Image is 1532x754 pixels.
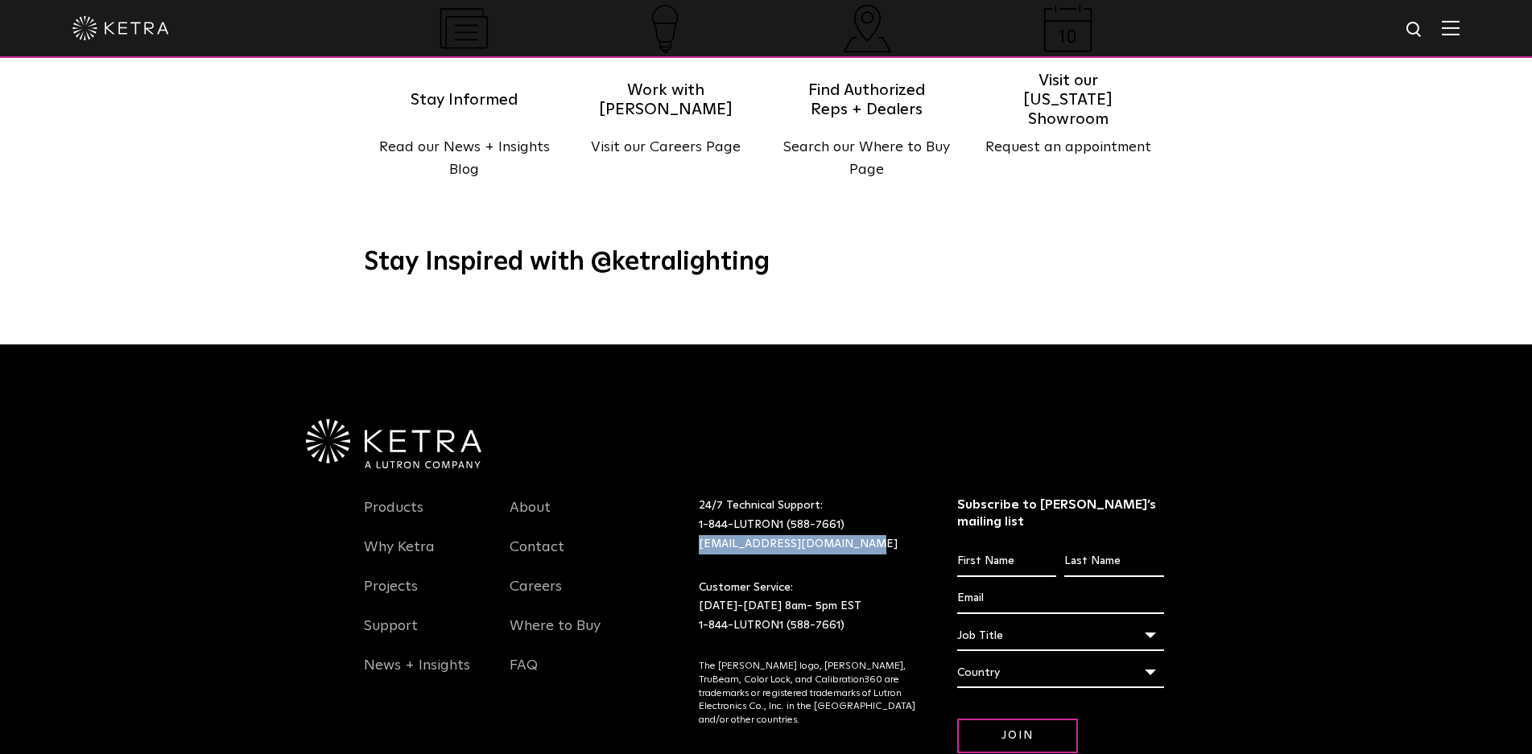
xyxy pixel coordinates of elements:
a: About [510,499,551,536]
h5: Find Authorized Reps + Dealers [799,80,935,120]
a: Projects [364,578,418,615]
input: First Name [957,546,1056,577]
div: Navigation Menu [364,496,486,694]
p: Customer Service: [DATE]-[DATE] 8am- 5pm EST [699,579,917,636]
a: Support [364,617,418,654]
p: Search our Where to Buy Page [766,136,968,183]
input: Last Name [1064,546,1163,577]
img: search icon [1405,20,1425,40]
div: Country [957,657,1164,688]
a: Careers [510,578,562,615]
h3: Subscribe to [PERSON_NAME]’s mailing list [957,496,1164,530]
a: Where to Buy [510,617,601,654]
div: Navigation Menu [510,496,632,694]
a: News + Insights [364,657,470,694]
p: Read our News + Insights Blog [364,136,565,183]
div: Job Title [957,620,1164,651]
a: [EMAIL_ADDRESS][DOMAIN_NAME] [699,538,898,550]
a: Why Ketra [364,538,435,575]
input: Email [957,583,1164,614]
p: Request an appointment [968,136,1169,159]
a: Products [364,499,423,536]
p: Visit our Careers Page [565,136,766,159]
h5: Visit our [US_STATE] Showroom [1000,80,1137,120]
input: Join [957,719,1078,753]
a: 1-844-LUTRON1 (588-7661) [699,620,844,631]
a: 1-844-LUTRON1 (588-7661) [699,519,844,530]
img: ketra-logo-2019-white [72,16,169,40]
a: Contact [510,538,564,575]
a: FAQ [510,657,538,694]
img: Ketra-aLutronCo_White_RGB [306,419,481,469]
p: The [PERSON_NAME] logo, [PERSON_NAME], TruBeam, Color Lock, and Calibration360 are trademarks or ... [699,660,917,727]
img: Hamburger%20Nav.svg [1442,20,1460,35]
p: 24/7 Technical Support: [699,496,917,554]
h3: Stay Inspired with @ketralighting [364,246,1169,280]
h5: Stay Informed [396,80,533,120]
h5: Work with [PERSON_NAME] [597,80,734,120]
